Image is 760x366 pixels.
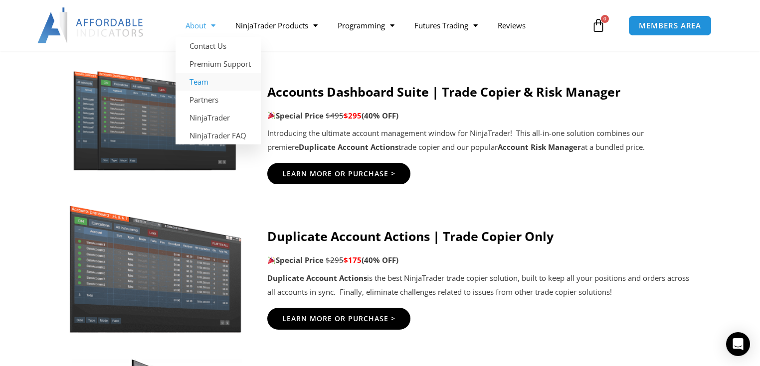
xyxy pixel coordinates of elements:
a: NinjaTrader FAQ [176,126,261,144]
span: 0 [601,15,609,23]
a: Team [176,73,261,91]
strong: Accounts Dashboard Suite | Trade Copier & Risk Manager [267,83,620,100]
a: NinjaTrader [176,109,261,126]
span: $295 [326,255,344,265]
img: 🎉 [268,256,275,264]
a: 0 [576,11,620,40]
span: Learn More Or Purchase > [282,315,395,322]
a: MEMBERS AREA [628,15,712,36]
a: Contact Us [176,37,261,55]
strong: Duplicate Account Actions [299,142,398,152]
span: $295 [344,111,362,121]
a: NinjaTrader Products [225,14,328,37]
img: Screenshot 2024-11-20 151221 | Affordable Indicators – NinjaTrader [68,67,242,172]
a: Futures Trading [404,14,488,37]
a: About [176,14,225,37]
b: (40% OFF) [362,255,398,265]
strong: Special Price [267,255,324,265]
img: Screenshot 2024-08-26 15414455555 | Affordable Indicators – NinjaTrader [68,195,242,333]
strong: Account Risk Manager [498,142,581,152]
a: Learn More Or Purchase > [267,163,410,185]
img: 🎉 [268,112,275,119]
a: Partners [176,91,261,109]
span: MEMBERS AREA [639,22,701,29]
nav: Menu [176,14,589,37]
ul: About [176,37,261,144]
h4: Duplicate Account Actions | Trade Copier Only [267,229,692,244]
strong: Special Price [267,111,324,121]
span: Learn More Or Purchase > [282,170,395,177]
span: $175 [344,255,362,265]
strong: Duplicate Account Actions [267,273,367,283]
a: Programming [328,14,404,37]
p: Introducing the ultimate account management window for NinjaTrader! This all-in-one solution comb... [267,126,692,154]
a: Premium Support [176,55,261,73]
div: Open Intercom Messenger [726,332,750,356]
p: is the best NinjaTrader trade copier solution, built to keep all your positions and orders across... [267,271,692,299]
span: $495 [326,111,344,121]
b: (40% OFF) [362,111,398,121]
img: LogoAI | Affordable Indicators – NinjaTrader [37,7,145,43]
a: Learn More Or Purchase > [267,308,410,330]
a: Reviews [488,14,536,37]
